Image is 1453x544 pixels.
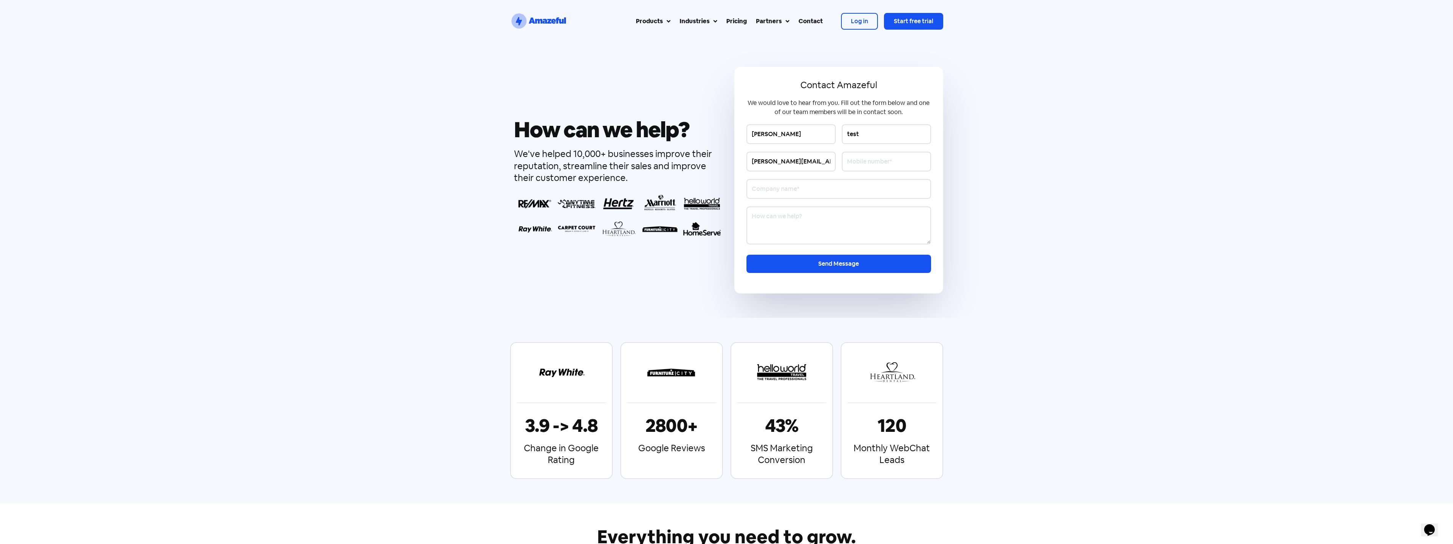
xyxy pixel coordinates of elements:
[851,17,868,25] span: Log in
[737,416,826,435] h2: 43%
[517,442,606,466] h4: Change in Google Rating
[746,98,931,117] div: We would love to hear from you. Fill out the form below and one of our team members will be in co...
[746,124,836,144] input: First name*
[517,416,606,435] h2: 3.9 -> 4.8
[841,13,878,30] a: Log in
[510,12,567,30] a: SVG link
[533,355,590,389] img: Frame 7
[722,12,751,30] a: Pricing
[847,416,936,435] h2: 120
[847,442,936,466] h4: Monthly WebChat Leads
[751,12,794,30] a: Partners
[514,148,723,184] div: We've helped 10,000+ businesses improve their reputation, streamline their sales and improve thei...
[798,17,823,26] div: Contact
[884,13,943,30] a: Start free trial
[746,79,931,91] div: Contact Amazeful
[842,124,931,144] input: Last name*
[675,12,722,30] a: Industries
[746,124,931,286] form: Contact form
[643,355,700,389] img: Furniture City
[794,12,827,30] a: Contact
[1421,514,1445,536] iframe: chat widget
[894,17,933,25] span: Start free trial
[756,17,782,26] div: Partners
[746,152,836,171] input: Email address*
[753,355,810,389] img: Frame 6
[680,17,710,26] div: Industries
[627,442,716,454] h4: Google Reviews
[726,17,747,26] div: Pricing
[842,152,931,171] input: Mobile number*
[863,355,920,389] img: HeartlandDental
[514,119,689,140] h1: How can we help?
[636,17,663,26] div: Products
[737,442,826,466] h4: SMS Marketing Conversion
[746,255,931,273] input: Send Message
[627,416,716,435] h2: 2800+
[631,12,675,30] a: Products
[746,179,931,199] input: Company name*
